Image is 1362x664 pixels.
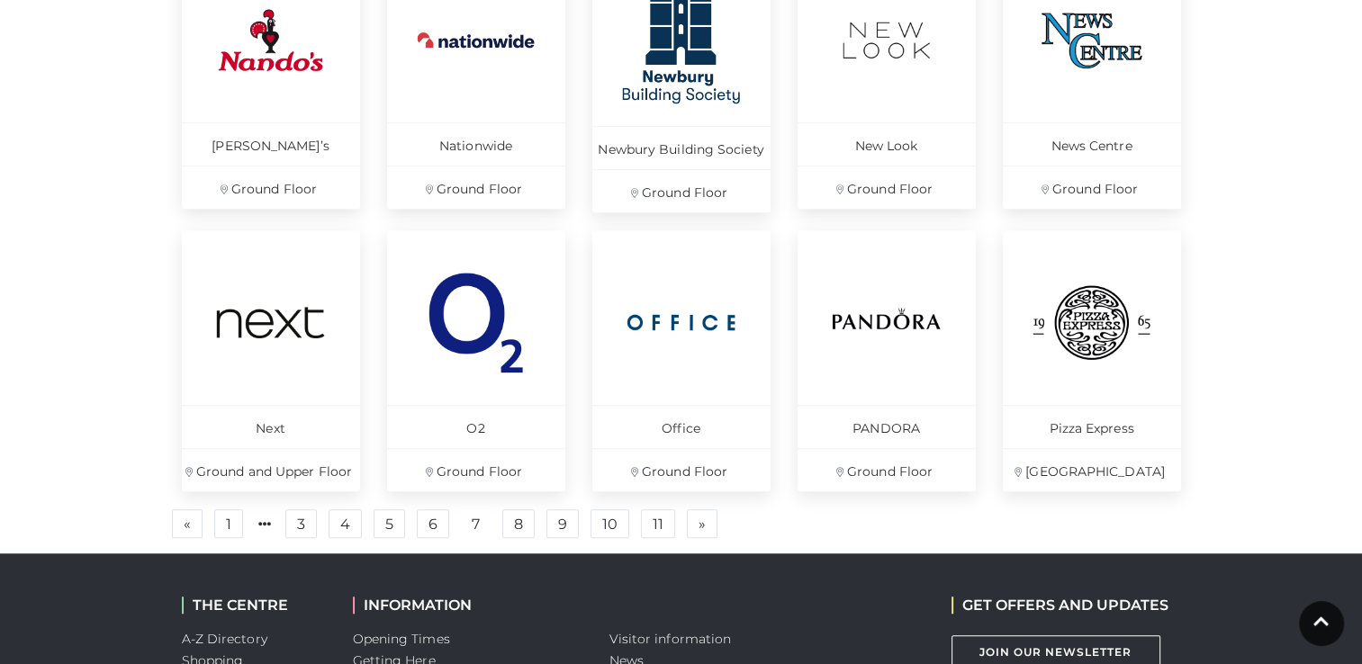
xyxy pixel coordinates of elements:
a: 9 [546,509,579,538]
span: » [699,517,706,530]
p: PANDORA [798,405,976,448]
p: New Look [798,122,976,166]
a: Next [687,509,717,538]
a: Pizza Express [GEOGRAPHIC_DATA] [1003,230,1181,491]
p: Ground Floor [592,448,771,491]
a: 11 [641,509,675,538]
p: Ground Floor [798,448,976,491]
p: Office [592,405,771,448]
p: Nationwide [387,122,565,166]
p: [GEOGRAPHIC_DATA] [1003,448,1181,491]
a: Opening Times [353,631,450,647]
p: Ground and Upper Floor [182,448,360,491]
a: 1 [214,509,243,538]
a: 3 [285,509,317,538]
p: Ground Floor [1003,166,1181,209]
a: 5 [374,509,405,538]
p: Ground Floor [592,169,771,212]
a: Previous [172,509,203,538]
a: Office Ground Floor [592,230,771,491]
a: 8 [502,509,535,538]
h2: THE CENTRE [182,597,326,614]
p: Pizza Express [1003,405,1181,448]
h2: GET OFFERS AND UPDATES [952,597,1168,614]
a: 7 [461,510,491,539]
p: Newbury Building Society [592,126,771,169]
span: « [184,517,191,530]
p: News Centre [1003,122,1181,166]
a: PANDORA Ground Floor [798,230,976,491]
h2: INFORMATION [353,597,582,614]
p: Ground Floor [387,166,565,209]
a: A-Z Directory [182,631,267,647]
a: 10 [591,509,629,538]
p: Ground Floor [182,166,360,209]
a: 4 [329,509,362,538]
a: Next Ground and Upper Floor [182,230,360,491]
p: Ground Floor [798,166,976,209]
a: O2 Ground Floor [387,230,565,491]
p: O2 [387,405,565,448]
p: Next [182,405,360,448]
p: Ground Floor [387,448,565,491]
p: [PERSON_NAME]’s [182,122,360,166]
a: 6 [417,509,449,538]
a: Visitor information [609,631,732,647]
